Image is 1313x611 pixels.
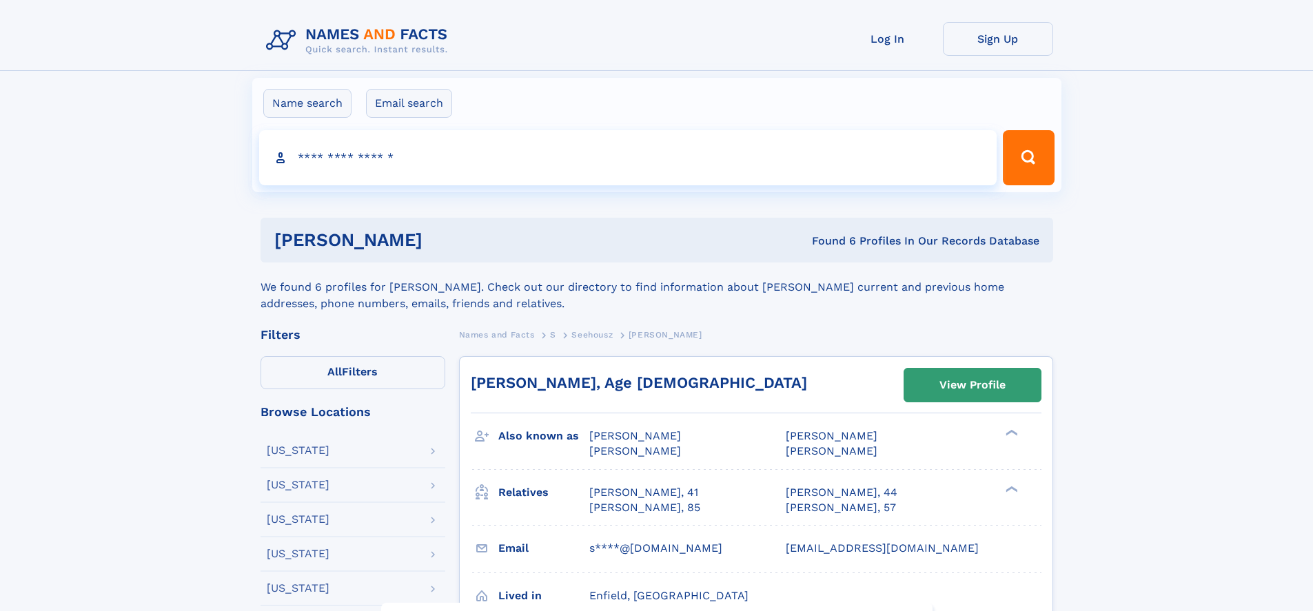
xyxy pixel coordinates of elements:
[498,584,589,608] h3: Lived in
[571,330,613,340] span: Seehousz
[786,500,896,515] a: [PERSON_NAME], 57
[1002,484,1019,493] div: ❯
[786,444,877,457] span: [PERSON_NAME]
[274,231,618,249] h1: [PERSON_NAME]
[261,262,1053,312] div: We found 6 profiles for [PERSON_NAME]. Check out our directory to find information about [PERSON_...
[904,369,1041,402] a: View Profile
[589,444,681,457] span: [PERSON_NAME]
[589,589,749,602] span: Enfield, [GEOGRAPHIC_DATA]
[327,365,342,378] span: All
[261,356,445,389] label: Filters
[498,424,589,448] h3: Also known as
[267,514,329,525] div: [US_STATE]
[939,369,1006,401] div: View Profile
[550,326,556,343] a: S
[261,329,445,341] div: Filters
[261,406,445,418] div: Browse Locations
[498,481,589,504] h3: Relatives
[267,548,329,559] div: [US_STATE]
[267,445,329,456] div: [US_STATE]
[459,326,535,343] a: Names and Facts
[589,500,700,515] a: [PERSON_NAME], 85
[943,22,1053,56] a: Sign Up
[589,429,681,442] span: [PERSON_NAME]
[786,485,897,500] a: [PERSON_NAME], 44
[571,326,613,343] a: Seehousz
[498,537,589,560] h3: Email
[263,89,352,118] label: Name search
[1003,130,1054,185] button: Search Button
[267,583,329,594] div: [US_STATE]
[366,89,452,118] label: Email search
[550,330,556,340] span: S
[259,130,997,185] input: search input
[786,541,979,555] span: [EMAIL_ADDRESS][DOMAIN_NAME]
[267,479,329,490] div: [US_STATE]
[629,330,702,340] span: [PERSON_NAME]
[617,234,1039,249] div: Found 6 Profiles In Our Records Database
[261,22,459,59] img: Logo Names and Facts
[1002,428,1019,437] div: ❯
[786,429,877,442] span: [PERSON_NAME]
[589,485,698,500] a: [PERSON_NAME], 41
[833,22,943,56] a: Log In
[471,374,807,391] a: [PERSON_NAME], Age [DEMOGRAPHIC_DATA]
